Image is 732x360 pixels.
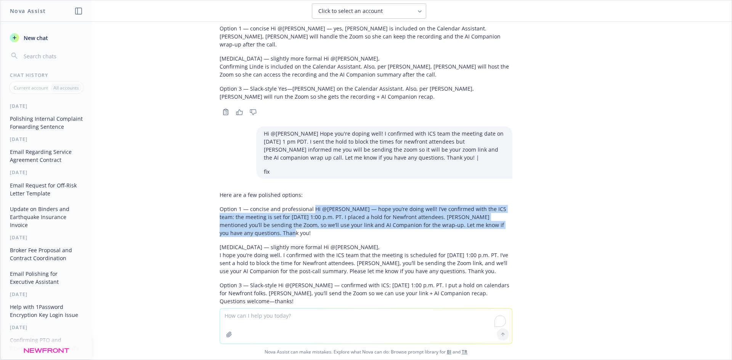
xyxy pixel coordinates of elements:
[7,203,86,231] button: Update on Binders and Earthquake Insurance Invoice
[220,205,512,237] p: Option 1 — concise and professional Hi @[PERSON_NAME] — hope you’re doing well! I’ve confirmed wi...
[220,54,512,78] p: [MEDICAL_DATA] — slightly more formal Hi @[PERSON_NAME], Confirming Linde is included on the Cale...
[7,301,86,321] button: Help with 1Password Encryption Key Login Issue
[53,85,79,91] p: All accounts
[220,24,512,48] p: Option 1 — concise Hi @[PERSON_NAME] — yes, [PERSON_NAME] is included on the Calendar Assistant. ...
[7,112,86,133] button: Polishing Internal Complaint Forwarding Sentence
[312,3,426,19] button: Click to select an account
[462,349,467,355] a: TR
[22,51,83,61] input: Search chats
[10,7,46,15] h1: Nova Assist
[318,7,383,15] span: Click to select an account
[7,244,86,264] button: Broker Fee Proposal and Contract Coordination
[1,291,92,298] div: [DATE]
[222,109,229,115] svg: Copy to clipboard
[220,281,512,305] p: Option 3 — Slack‑style Hi @[PERSON_NAME] — confirmed with ICS: [DATE] 1:00 p.m. PT. I put a hold ...
[220,243,512,275] p: [MEDICAL_DATA] — slightly more formal Hi @[PERSON_NAME], I hope you’re doing well. I confirmed wi...
[1,169,92,176] div: [DATE]
[7,31,86,45] button: New chat
[447,349,451,355] a: BI
[220,309,512,344] textarea: To enrich screen reader interactions, please activate Accessibility in Grammarly extension settings
[7,146,86,166] button: Email Regarding Service Agreement Contract
[22,34,48,42] span: New chat
[1,136,92,142] div: [DATE]
[264,130,505,162] p: Hi @[PERSON_NAME] Hope you're doping well! I confirmed with ICS team the meeting date on [DATE] 1...
[14,85,48,91] p: Current account
[264,168,505,176] p: fix
[247,107,259,117] button: Thumbs down
[7,334,86,354] button: Confirming PTO and Reviewing Loss Run Details
[1,324,92,331] div: [DATE]
[220,191,512,199] p: Here are a few polished options:
[3,344,729,360] span: Nova Assist can make mistakes. Explore what Nova can do: Browse prompt library for and
[7,267,86,288] button: Email Polishing for Executive Assistant
[1,103,92,109] div: [DATE]
[7,179,86,200] button: Email Request for Off-Risk Letter Template
[1,234,92,241] div: [DATE]
[220,85,512,101] p: Option 3 — Slack-style Yes—[PERSON_NAME] on the Calendar Assistant. Also, per [PERSON_NAME], [PER...
[1,72,92,78] div: Chat History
